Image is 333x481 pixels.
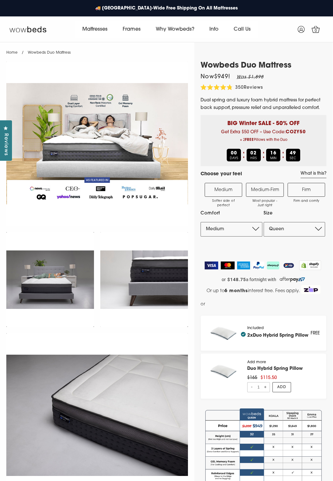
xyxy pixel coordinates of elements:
[231,151,237,156] b: 00
[202,21,226,38] a: Info
[286,149,300,161] div: SEC
[208,199,239,208] span: Softer side of perfect
[247,376,257,380] span: $165
[201,61,326,70] h1: Wowbeds Duo Mattress
[221,262,235,269] img: MasterCard Logo
[201,171,242,178] h4: Choose your feel
[115,21,148,38] a: Frames
[249,199,280,208] span: Most popular - Just right
[207,289,300,293] span: Or up to interest free. Fees apply.
[207,322,241,344] img: pillow_140x.png
[225,289,248,293] strong: 6 months
[235,85,244,90] span: 350
[301,285,321,294] img: Zip Logo
[222,277,226,282] span: or
[247,360,303,374] div: Add more
[247,326,308,341] div: Included
[313,28,319,34] span: 0
[246,183,283,197] label: Medium-Firm
[245,138,254,142] b: FREE
[263,382,267,392] span: +
[201,98,320,110] span: Dual spring and luxury foam hybrid mattress for perfect back support, pressure relief and unparal...
[264,209,325,217] label: Size
[148,21,202,38] a: Why Wowbeds?
[246,277,276,282] span: a fortnight with
[92,2,241,15] a: 🚚 [GEOGRAPHIC_DATA]-Wide Free Shipping On All Mattresses
[227,149,241,161] div: DAYS
[253,262,265,269] img: PayPal Logo
[311,329,320,337] div: FREE
[286,130,306,135] b: COZY50
[237,75,264,80] em: Was $1,898
[75,21,115,38] a: Mattresses
[2,133,10,156] span: Reviews
[266,149,280,161] div: MIN
[244,85,263,90] span: Reviews
[308,21,324,37] a: 0
[201,300,205,308] span: or
[272,382,291,392] a: Add
[282,262,295,269] img: ZipPay Logo
[301,171,326,178] a: What is this?
[6,51,18,55] a: Home
[241,332,308,338] h4: 2x
[22,51,24,55] span: /
[9,26,46,32] img: Wow Beds Logo
[201,209,262,217] label: Comfort
[250,151,257,156] b: 02
[260,376,277,380] span: $115.50
[201,74,230,80] span: Now $949 !
[6,42,71,58] nav: breadcrumbs
[237,262,250,269] img: American Express Logo
[205,115,322,128] p: BIG Winter SALE - 50% OFF
[201,84,263,92] div: 350Reviews
[205,136,322,144] span: + 2 Pillows with the Duo
[227,277,246,282] strong: $148.75
[270,151,277,156] b: 16
[205,183,242,197] label: Medium
[288,183,325,197] label: Firm
[253,333,308,338] a: Duo Hybrid Spring Pillow
[226,21,258,38] a: Call Us
[205,130,322,144] span: Get Extra $50 OFF – Use Code:
[290,151,296,156] b: 49
[247,366,303,371] a: Duo Hybrid Spring Pillow
[207,300,326,310] iframe: PayPal Message 1
[291,199,322,203] span: Firm and comfy
[299,261,321,270] img: Shopify secure badge
[207,360,241,382] img: pillow_140x.png
[247,149,261,161] div: HRS
[28,51,71,55] span: Wowbeds Duo Mattress
[205,262,218,269] img: Visa Logo
[201,275,326,284] a: or $148.75 a fortnight with
[250,382,254,392] span: -
[267,262,279,269] img: AfterPay Logo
